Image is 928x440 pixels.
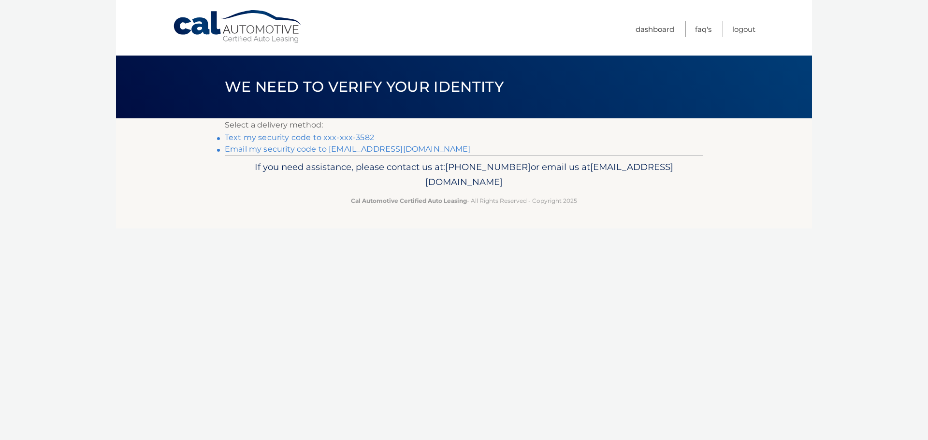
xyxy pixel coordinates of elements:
strong: Cal Automotive Certified Auto Leasing [351,197,467,204]
a: Logout [732,21,755,37]
a: Email my security code to [EMAIL_ADDRESS][DOMAIN_NAME] [225,144,471,154]
p: - All Rights Reserved - Copyright 2025 [231,196,697,206]
a: Dashboard [636,21,674,37]
a: Text my security code to xxx-xxx-3582 [225,133,374,142]
span: We need to verify your identity [225,78,504,96]
a: Cal Automotive [173,10,303,44]
p: If you need assistance, please contact us at: or email us at [231,159,697,190]
span: [PHONE_NUMBER] [445,161,531,172]
p: Select a delivery method: [225,118,703,132]
a: FAQ's [695,21,711,37]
